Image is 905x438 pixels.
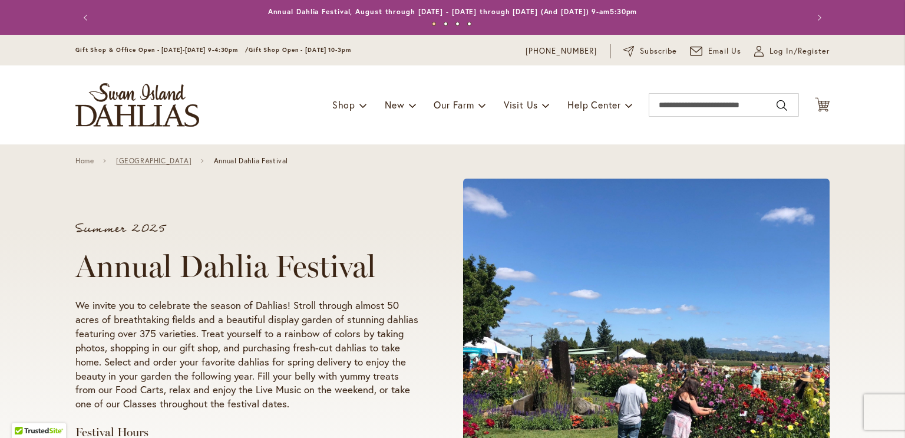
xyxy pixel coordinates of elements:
span: Gift Shop Open - [DATE] 10-3pm [249,46,351,54]
p: Summer 2025 [75,223,418,235]
button: 4 of 4 [467,22,471,26]
span: Log In/Register [769,45,830,57]
span: Shop [332,98,355,111]
button: 2 of 4 [444,22,448,26]
span: Visit Us [504,98,538,111]
a: Log In/Register [754,45,830,57]
a: Email Us [690,45,742,57]
p: We invite you to celebrate the season of Dahlias! Stroll through almost 50 acres of breathtaking ... [75,298,418,411]
a: [PHONE_NUMBER] [526,45,597,57]
span: Our Farm [434,98,474,111]
button: 1 of 4 [432,22,436,26]
span: New [385,98,404,111]
span: Annual Dahlia Festival [214,157,288,165]
button: Next [806,6,830,29]
a: [GEOGRAPHIC_DATA] [116,157,191,165]
span: Gift Shop & Office Open - [DATE]-[DATE] 9-4:30pm / [75,46,249,54]
a: Annual Dahlia Festival, August through [DATE] - [DATE] through [DATE] (And [DATE]) 9-am5:30pm [268,7,638,16]
a: Home [75,157,94,165]
button: 3 of 4 [455,22,460,26]
span: Subscribe [640,45,677,57]
span: Help Center [567,98,621,111]
button: Previous [75,6,99,29]
a: Subscribe [623,45,677,57]
a: store logo [75,83,199,127]
span: Email Us [708,45,742,57]
h1: Annual Dahlia Festival [75,249,418,284]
